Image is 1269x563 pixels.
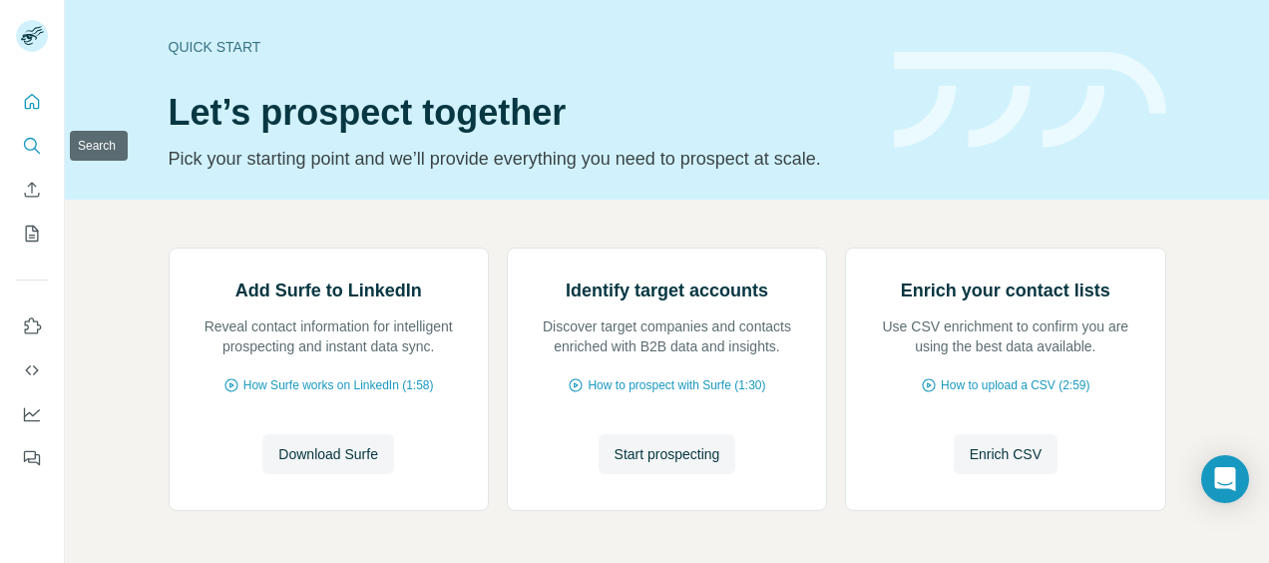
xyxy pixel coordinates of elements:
[278,444,378,464] span: Download Surfe
[243,376,434,394] span: How Surfe works on LinkedIn (1:58)
[16,84,48,120] button: Quick start
[566,277,768,304] h2: Identify target accounts
[190,316,468,356] p: Reveal contact information for intelligent prospecting and instant data sync.
[16,308,48,344] button: Use Surfe on LinkedIn
[16,172,48,208] button: Enrich CSV
[866,316,1144,356] p: Use CSV enrichment to confirm you are using the best data available.
[970,444,1042,464] span: Enrich CSV
[615,444,720,464] span: Start prospecting
[954,434,1057,474] button: Enrich CSV
[169,37,870,57] div: Quick start
[16,352,48,388] button: Use Surfe API
[588,376,765,394] span: How to prospect with Surfe (1:30)
[528,316,806,356] p: Discover target companies and contacts enriched with B2B data and insights.
[16,128,48,164] button: Search
[235,277,422,304] h2: Add Surfe to LinkedIn
[901,277,1110,304] h2: Enrich your contact lists
[16,396,48,432] button: Dashboard
[16,216,48,252] button: My lists
[169,93,870,133] h1: Let’s prospect together
[894,52,1166,149] img: banner
[941,376,1089,394] span: How to upload a CSV (2:59)
[169,145,870,173] p: Pick your starting point and we’ll provide everything you need to prospect at scale.
[16,440,48,476] button: Feedback
[599,434,736,474] button: Start prospecting
[262,434,394,474] button: Download Surfe
[1201,455,1249,503] div: Open Intercom Messenger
